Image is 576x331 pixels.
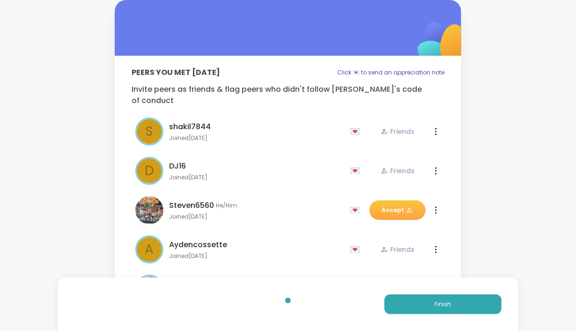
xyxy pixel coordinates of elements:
span: Joined [DATE] [169,252,344,260]
button: Accept [369,200,426,220]
div: Friends [381,245,414,254]
span: D [145,161,154,181]
span: Finish [435,300,451,309]
span: Accept [382,206,414,214]
span: A [145,240,154,259]
img: Steven6560 [135,196,163,224]
div: 💌 [350,163,364,178]
span: s [146,122,154,141]
p: Click 💌 to send an appreciation note [337,67,444,78]
button: Finish [384,294,502,314]
span: Steven6560 [169,200,214,211]
span: Joined [DATE] [169,213,344,221]
div: 💌 [350,124,364,139]
span: Joined [DATE] [169,174,344,181]
span: Aydencossette [169,239,227,250]
div: Friends [381,127,414,136]
span: He/Him [216,202,237,209]
p: Peers you met [DATE] [132,67,220,78]
img: Monica2025 [137,276,162,302]
p: Invite peers as friends & flag peers who didn't follow [PERSON_NAME]'s code of conduct [132,84,444,106]
div: 💌 [350,242,364,257]
span: Joined [DATE] [169,134,344,142]
span: DJ16 [169,161,186,172]
div: 💌 [350,203,364,218]
div: Friends [381,166,414,176]
span: shakil7844 [169,121,211,132]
